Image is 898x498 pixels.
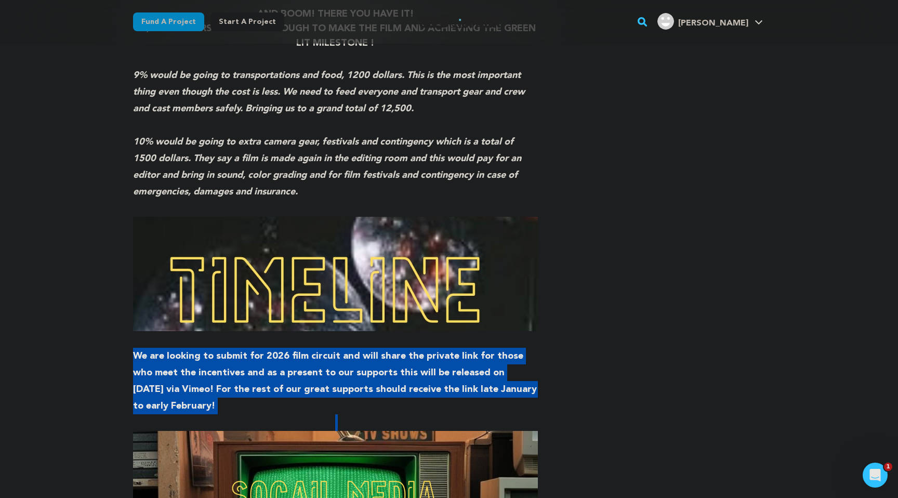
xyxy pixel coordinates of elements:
[884,463,892,471] span: 1
[419,16,501,28] a: Seed&Spark Homepage
[133,137,521,196] em: 10% would be going to extra camera gear, festivals and contingency which is a total of 1500 dolla...
[657,13,674,30] img: user.png
[655,11,765,30] a: Kenan B.'s Profile
[419,16,501,28] img: Seed&Spark Logo Dark Mode
[133,12,204,31] a: Fund a project
[678,19,748,28] span: [PERSON_NAME]
[133,351,537,411] strong: We are looking to submit for 2026 film circuit and will share the private link for those who meet...
[863,463,888,488] iframe: Intercom live chat
[245,104,414,113] em: Bringing us to a grand total of 12,500.
[657,13,748,30] div: Kenan B.'s Profile
[655,11,765,33] span: Kenan B.'s Profile
[210,12,284,31] a: Start a project
[133,217,538,331] img: 1755974174-TIMELINE.png.jpeg
[133,71,525,113] em: 9% would be going to transportations and food, 1200 dollars. This is the most important thing eve...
